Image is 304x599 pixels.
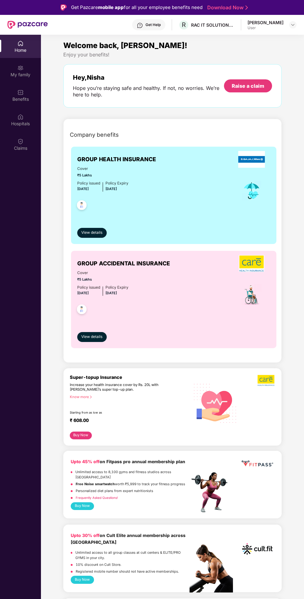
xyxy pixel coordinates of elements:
img: svg+xml;base64,PHN2ZyB4bWxucz0iaHR0cDovL3d3dy53My5vcmcvMjAwMC9zdmciIHdpZHRoPSI0OC45NDMiIGhlaWdodD... [74,303,89,318]
div: Policy Expiry [105,285,128,291]
b: on Fitpass pro annual membership plan [71,459,185,464]
span: right [89,395,92,399]
img: svg+xml;base64,PHN2ZyBpZD0iRHJvcGRvd24tMzJ4MzIiIHhtbG5zPSJodHRwOi8vd3d3LnczLm9yZy8yMDAwL3N2ZyIgd2... [290,22,295,27]
div: Enjoy your benefits! [63,51,282,58]
p: Unlimited access to all group classes at cult centers & ELITE/PRO GYMS in your city. [75,550,190,561]
div: Raise a claim [232,82,264,89]
span: Welcome back, [PERSON_NAME]! [63,41,187,50]
img: cult.png [240,532,274,566]
img: insurerLogo [239,255,265,272]
span: View details [81,334,102,340]
span: R [182,21,186,29]
span: [DATE] [105,187,117,191]
p: worth ₹5,999 to track your fitness progress [76,481,185,487]
img: svg+xml;base64,PHN2ZyBpZD0iQmVuZWZpdHMiIHhtbG5zPSJodHRwOi8vd3d3LnczLm9yZy8yMDAwL3N2ZyIgd2lkdGg9Ij... [17,89,24,95]
a: Frequently Asked Questions! [76,496,118,499]
b: on Cult Elite annual membership across [GEOGRAPHIC_DATA] [71,533,186,545]
span: ₹5 Lakhs [77,173,128,178]
div: Hey, Nisha [73,74,224,81]
div: Get Help [145,22,161,27]
button: Buy Now [71,576,94,584]
div: Starting from as low as [70,411,163,415]
div: Increase your health insurance cover by Rs. 20L with [PERSON_NAME]’s super top-up plan. [70,383,163,392]
strong: Free Noise smartwatch [76,482,115,486]
span: ₹5 Lakhs [77,277,128,282]
span: GROUP HEALTH INSURANCE [77,155,156,164]
button: View details [77,332,107,342]
div: Know more [70,395,186,399]
span: [DATE] [77,291,89,295]
p: Personalized diet plans from expert nutritionists [76,488,153,494]
button: Buy Now [71,502,94,510]
span: [DATE] [105,291,117,295]
img: svg+xml;base64,PHN2ZyB4bWxucz0iaHR0cDovL3d3dy53My5vcmcvMjAwMC9zdmciIHhtbG5zOnhsaW5rPSJodHRwOi8vd3... [190,377,241,429]
span: View details [81,230,102,236]
div: [PERSON_NAME] [248,20,284,25]
a: Download Now [207,4,246,11]
div: ₹ 608.00 [70,418,183,425]
img: icon [242,180,262,201]
img: svg+xml;base64,PHN2ZyB3aWR0aD0iMjAiIGhlaWdodD0iMjAiIHZpZXdCb3g9IjAgMCAyMCAyMCIgZmlsbD0ibm9uZSIgeG... [17,65,24,71]
div: RAC IT SOLUTIONS PRIVATE LIMITED [191,22,235,28]
b: Upto 45% off [71,459,100,464]
img: pc2.png [190,544,233,592]
img: fpp.png [190,471,233,514]
img: svg+xml;base64,PHN2ZyBpZD0iSG9tZSIgeG1sbnM9Imh0dHA6Ly93d3cudzMub3JnLzIwMDAvc3ZnIiB3aWR0aD0iMjAiIG... [17,40,24,47]
div: Super-topup Insurance [70,375,190,380]
img: svg+xml;base64,PHN2ZyBpZD0iSG9zcGl0YWxzIiB4bWxucz0iaHR0cDovL3d3dy53My5vcmcvMjAwMC9zdmciIHdpZHRoPS... [17,114,24,120]
img: icon [241,284,262,306]
span: [DATE] [77,187,89,191]
span: Cover [77,166,128,172]
strong: mobile app [98,4,124,10]
img: svg+xml;base64,PHN2ZyBpZD0iSGVscC0zMngzMiIgeG1sbnM9Imh0dHA6Ly93d3cudzMub3JnLzIwMDAvc3ZnIiB3aWR0aD... [137,22,143,29]
button: Buy Now [70,432,92,439]
img: fppp.png [240,458,274,469]
div: Get Pazcare for all your employee benefits need [71,4,203,11]
img: svg+xml;base64,PHN2ZyBpZD0iQ2xhaW0iIHhtbG5zPSJodHRwOi8vd3d3LnczLm9yZy8yMDAwL3N2ZyIgd2lkdGg9IjIwIi... [17,138,24,144]
span: Company benefits [70,131,119,139]
img: Logo [60,4,67,11]
img: Stroke [245,4,248,11]
img: New Pazcare Logo [7,21,48,29]
b: Upto 30% off [71,533,100,538]
img: insurerLogo [238,151,265,168]
span: GROUP ACCIDENTAL INSURANCE [77,259,170,268]
p: Unlimited access to 8,100 gyms and fitness studios across [GEOGRAPHIC_DATA] [75,469,189,480]
div: Policy Expiry [105,180,128,186]
div: User [248,25,284,30]
img: b5dec4f62d2307b9de63beb79f102df3.png [257,375,275,386]
div: Policy issued [77,180,100,186]
span: Cover [77,270,128,276]
div: Policy issued [77,285,100,291]
img: svg+xml;base64,PHN2ZyB4bWxucz0iaHR0cDovL3d3dy53My5vcmcvMjAwMC9zdmciIHdpZHRoPSI0OC45NDMiIGhlaWdodD... [74,198,89,214]
p: 10% discount on Cult Store. [76,562,121,567]
button: View details [77,228,107,238]
p: Registered mobile number should not have active memberships. [76,569,179,574]
div: Hope you’re staying safe and healthy. If not, no worries. We’re here to help. [73,85,224,98]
